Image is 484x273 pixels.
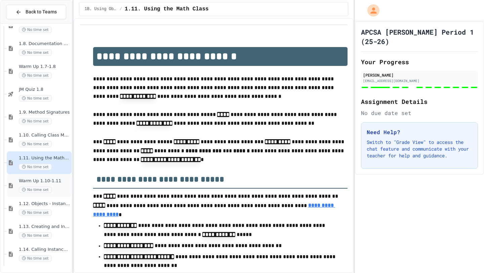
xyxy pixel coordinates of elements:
span: No time set [19,232,52,239]
span: 1B. Using Objects [85,6,117,12]
span: No time set [19,72,52,79]
div: My Account [360,3,381,18]
span: No time set [19,209,52,216]
span: 1.11. Using the Math Class [125,5,209,13]
p: Switch to "Grade View" to access the chat feature and communicate with your teacher for help and ... [367,139,472,159]
span: 1.9. Method Signatures [19,110,70,115]
span: / [120,6,122,12]
span: Warm Up 1.10-1.11 [19,178,70,184]
span: No time set [19,187,52,193]
span: 1.13. Creating and Initializing Objects: Constructors [19,224,70,230]
span: JM Quiz 1.8 [19,87,70,92]
span: 1.10. Calling Class Methods [19,132,70,138]
h2: Your Progress [361,57,478,67]
span: No time set [19,49,52,56]
span: No time set [19,27,52,33]
button: Back to Teams [6,5,66,19]
span: Back to Teams [26,8,57,15]
span: 1.8. Documentation with Comments and Preconditions [19,41,70,47]
span: 1.14. Calling Instance Methods [19,247,70,252]
span: 1.12. Objects - Instances of Classes [19,201,70,207]
h1: APCSA [PERSON_NAME] Period 1 (25-26) [361,27,478,46]
span: No time set [19,164,52,170]
div: [PERSON_NAME] [363,72,476,78]
span: No time set [19,255,52,262]
h2: Assignment Details [361,97,478,106]
div: [EMAIL_ADDRESS][DOMAIN_NAME] [363,78,476,83]
span: 1.11. Using the Math Class [19,155,70,161]
div: No due date set [361,109,478,117]
span: No time set [19,141,52,147]
span: No time set [19,118,52,124]
span: No time set [19,95,52,102]
h3: Need Help? [367,128,472,136]
span: Warm Up 1.7-1.8 [19,64,70,70]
